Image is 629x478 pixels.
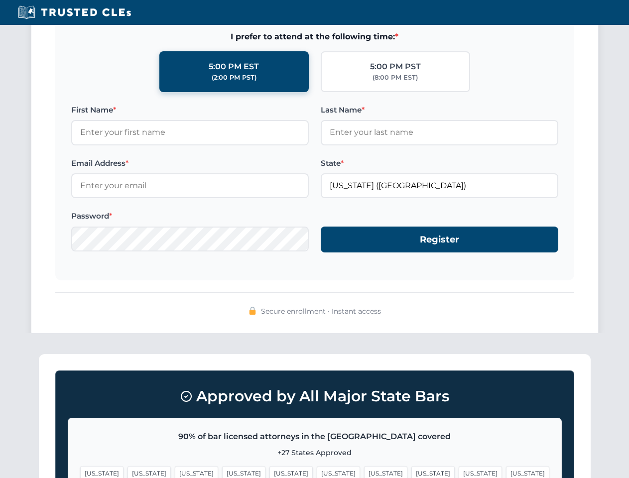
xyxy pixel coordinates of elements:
[249,307,256,315] img: 🔒
[321,173,558,198] input: Georgia (GA)
[370,60,421,73] div: 5:00 PM PST
[373,73,418,83] div: (8:00 PM EST)
[71,120,309,145] input: Enter your first name
[71,173,309,198] input: Enter your email
[71,30,558,43] span: I prefer to attend at the following time:
[321,104,558,116] label: Last Name
[80,430,549,443] p: 90% of bar licensed attorneys in the [GEOGRAPHIC_DATA] covered
[321,227,558,253] button: Register
[261,306,381,317] span: Secure enrollment • Instant access
[212,73,256,83] div: (2:00 PM PST)
[321,157,558,169] label: State
[68,383,562,410] h3: Approved by All Major State Bars
[71,210,309,222] label: Password
[80,447,549,458] p: +27 States Approved
[71,104,309,116] label: First Name
[321,120,558,145] input: Enter your last name
[15,5,134,20] img: Trusted CLEs
[209,60,259,73] div: 5:00 PM EST
[71,157,309,169] label: Email Address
